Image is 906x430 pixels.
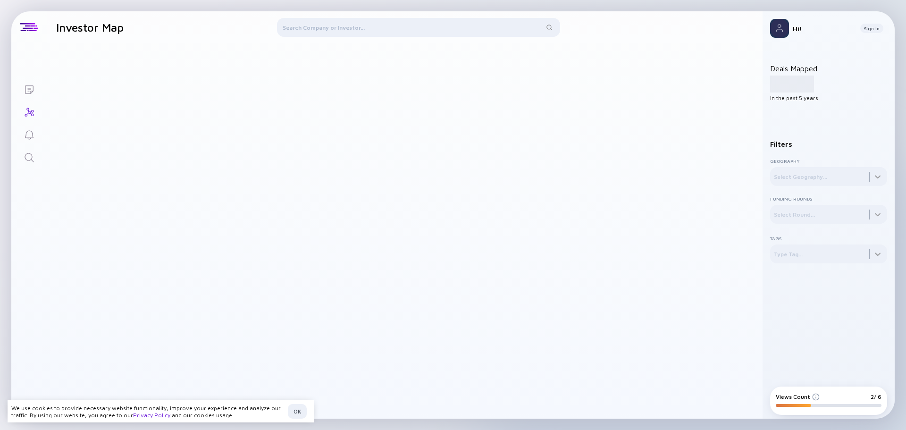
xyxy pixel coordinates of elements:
img: graph-loading.svg [339,142,513,293]
div: We use cookies to provide necessary website functionality, improve your experience and analyze ou... [11,405,284,419]
div: 1,234 [770,76,814,93]
div: Views Count [776,393,820,400]
img: Profile Picture [770,19,789,38]
div: Hi! [793,25,853,33]
div: Filters [770,140,887,148]
a: Lists [11,77,47,100]
button: Sign In [860,24,883,33]
div: In the past 5 years [770,94,887,101]
a: Search [11,145,47,168]
div: 2/ 6 [871,393,881,400]
div: Deals Mapped [770,64,887,101]
button: OK [288,404,307,419]
a: Investor Map [11,100,47,123]
a: Reminders [11,123,47,145]
h1: Investor Map [56,21,124,34]
a: Privacy Policy [133,412,170,419]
